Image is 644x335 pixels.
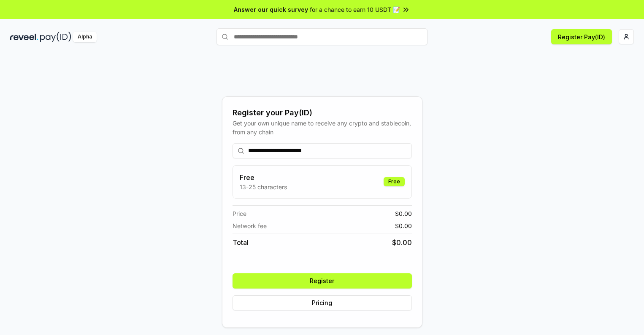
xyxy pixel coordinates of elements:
[233,221,267,230] span: Network fee
[233,107,412,119] div: Register your Pay(ID)
[40,32,71,42] img: pay_id
[234,5,308,14] span: Answer our quick survey
[395,221,412,230] span: $ 0.00
[233,237,249,248] span: Total
[73,32,97,42] div: Alpha
[233,295,412,310] button: Pricing
[240,182,287,191] p: 13-25 characters
[392,237,412,248] span: $ 0.00
[233,273,412,289] button: Register
[551,29,612,44] button: Register Pay(ID)
[233,209,246,218] span: Price
[240,172,287,182] h3: Free
[310,5,400,14] span: for a chance to earn 10 USDT 📝
[233,119,412,136] div: Get your own unique name to receive any crypto and stablecoin, from any chain
[384,177,405,186] div: Free
[10,32,38,42] img: reveel_dark
[395,209,412,218] span: $ 0.00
